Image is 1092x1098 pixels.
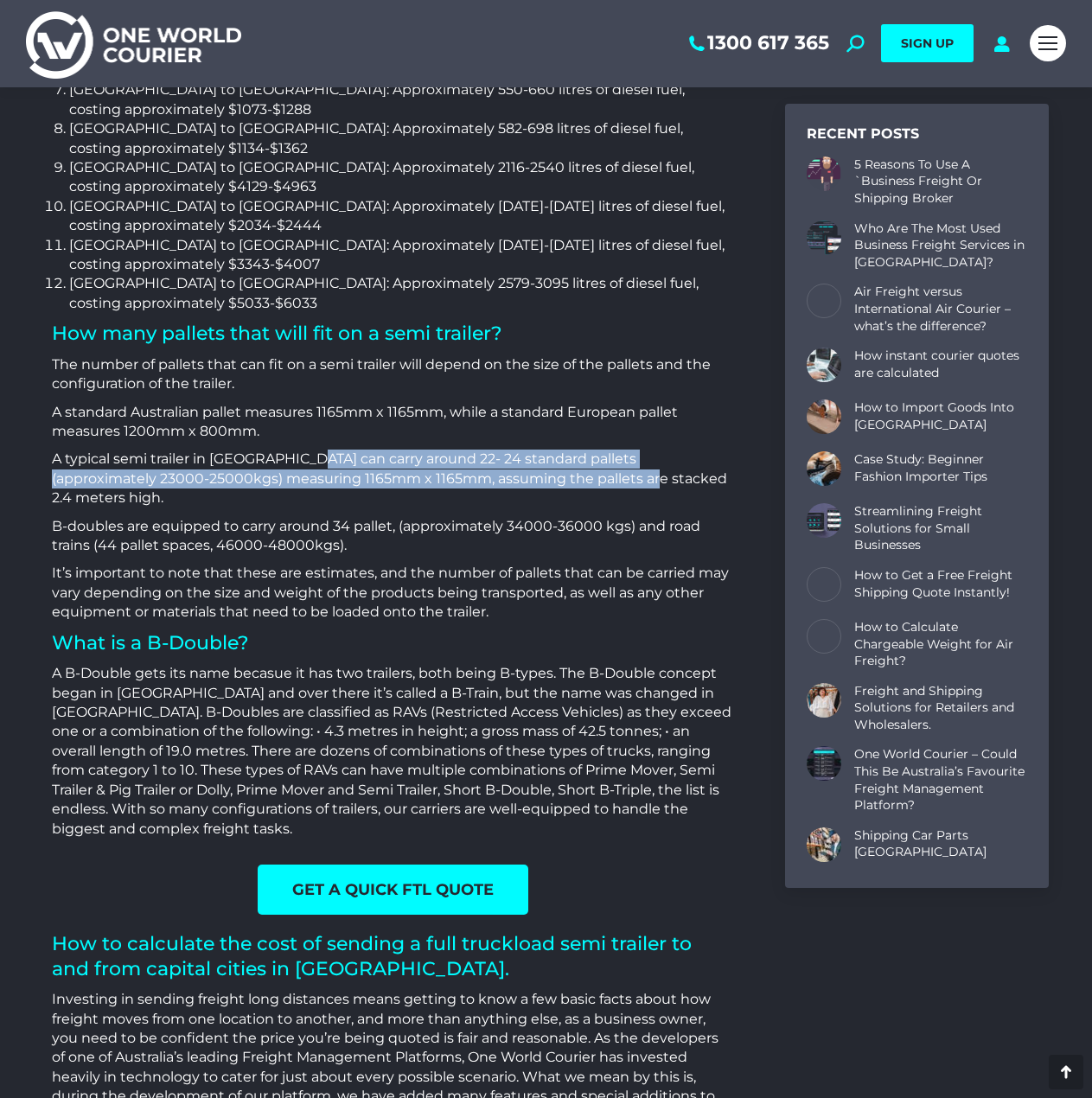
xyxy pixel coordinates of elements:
h2: What is a B-Double? [52,631,733,656]
li: [GEOGRAPHIC_DATA] to [GEOGRAPHIC_DATA]: Approximately 582-698 litres of diesel fuel, costing appr... [69,119,733,158]
p: B-doubles are equipped to carry around 34 pallet, (approximately 34000-36000 kgs) and road trains... [52,517,733,556]
div: Recent Posts [807,125,1027,144]
h2: How to calculate the cost of sending a full truckload semi trailer to and from capital cities in ... [52,932,733,981]
a: Shipping Car Parts [GEOGRAPHIC_DATA] [854,827,1027,861]
a: Mobile menu icon [1030,25,1066,61]
h2: How many pallets that will fit on a semi trailer? [52,322,733,347]
a: Post image [807,399,841,434]
a: Post image [807,619,841,654]
a: Post image [807,683,841,718]
li: [GEOGRAPHIC_DATA] to [GEOGRAPHIC_DATA]: Approximately 2116-2540 litres of diesel fuel, costing ap... [69,158,733,197]
a: Air Freight versus International Air Courier – what’s the difference? [854,284,1027,335]
a: How to Import Goods Into [GEOGRAPHIC_DATA] [854,399,1027,433]
a: Case Study: Beginner Fashion Importer Tips [854,451,1027,485]
span: SIGN UP [901,35,954,51]
a: Post image [807,220,841,255]
a: How instant courier quotes are calculated [854,348,1027,381]
a: GET A Quick FTL QUOTE [258,865,528,915]
a: How to Get a Free Freight Shipping Quote Instantly! [854,567,1027,601]
a: Post image [807,567,841,602]
a: SIGN UP [881,24,974,62]
a: Streamlining Freight Solutions for Small Businesses [854,503,1027,554]
p: It’s important to note that these are estimates, and the number of pallets that can be carried ma... [52,564,733,622]
a: Post image [807,284,841,318]
img: One World Courier [26,9,241,79]
li: [GEOGRAPHIC_DATA] to [GEOGRAPHIC_DATA]: Approximately 2579-3095 litres of diesel fuel, costing ap... [69,274,733,313]
li: [GEOGRAPHIC_DATA] to [GEOGRAPHIC_DATA]: Approximately 550-660 litres of diesel fuel, costing appr... [69,80,733,119]
p: A standard Australian pallet measures 1165mm x 1165mm, while a standard European pallet measures ... [52,403,733,442]
a: One World Courier – Could This Be Australia’s Favourite Freight Management Platform? [854,746,1027,814]
li: [GEOGRAPHIC_DATA] to [GEOGRAPHIC_DATA]: Approximately [DATE]-[DATE] litres of diesel fuel, costin... [69,197,733,236]
a: Post image [807,827,841,862]
p: A typical semi trailer in [GEOGRAPHIC_DATA] can carry around 22- 24 standard pallets (approximate... [52,450,733,508]
span: GET A Quick FTL QUOTE [292,882,494,897]
a: Post image [807,746,841,781]
a: Post image [807,503,841,538]
a: 1300 617 365 [686,32,829,54]
p: A B-Double gets its name becasue it has two trailers, both being B-types. The B-Double concept be... [52,664,733,839]
li: [GEOGRAPHIC_DATA] to [GEOGRAPHIC_DATA]: Approximately [DATE]-[DATE] litres of diesel fuel, costin... [69,236,733,275]
a: Post image [807,348,841,382]
a: Who Are The Most Used Business Freight Services in [GEOGRAPHIC_DATA]? [854,220,1027,271]
p: The number of pallets that can fit on a semi trailer will depend on the size of the pallets and t... [52,355,733,394]
a: Freight and Shipping Solutions for Retailers and Wholesalers. [854,683,1027,734]
a: 5 Reasons To Use A `Business Freight Or Shipping Broker [854,156,1027,207]
a: Post image [807,156,841,191]
a: Post image [807,451,841,486]
a: How to Calculate Chargeable Weight for Air Freight? [854,619,1027,670]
